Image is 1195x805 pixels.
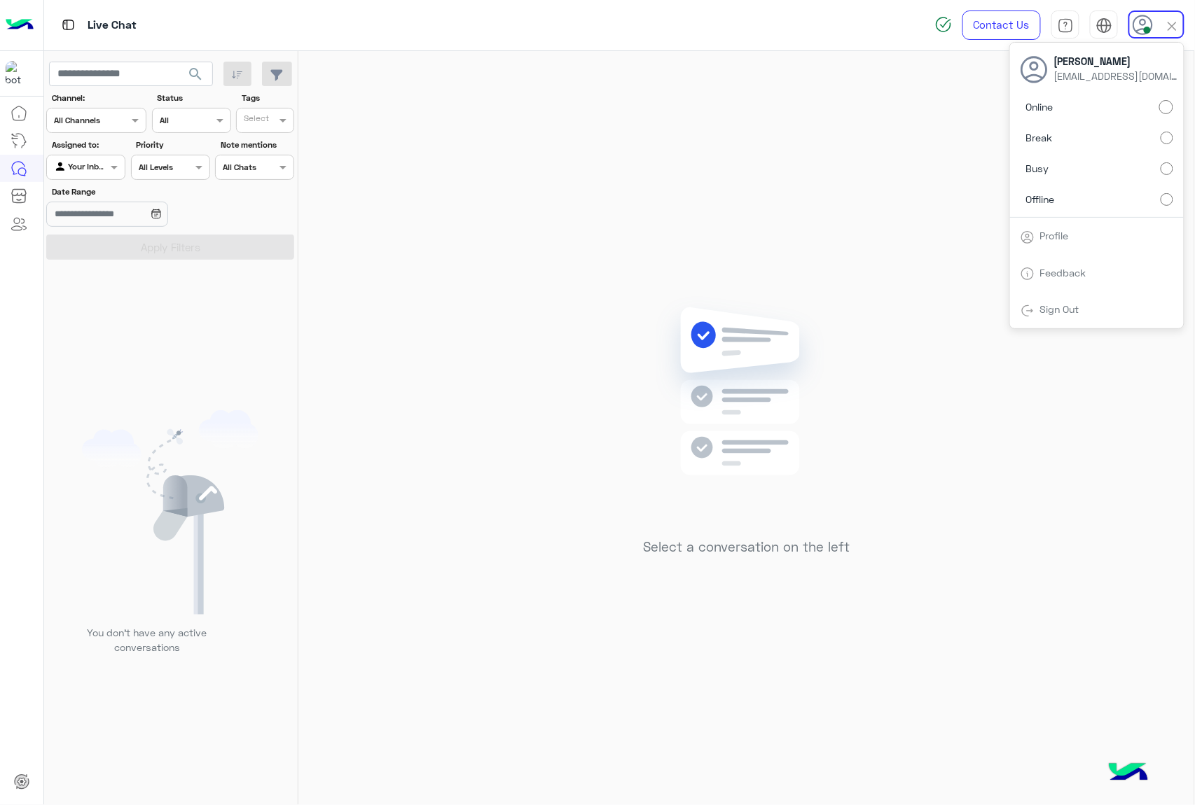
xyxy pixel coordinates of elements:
img: spinner [935,16,952,33]
img: tab [60,16,77,34]
span: search [187,66,204,83]
img: 713415422032625 [6,61,31,86]
label: Priority [136,139,208,151]
button: search [179,62,213,92]
span: Offline [1026,192,1055,206]
p: You don’t have any active conversations [76,625,218,655]
img: tab [1021,230,1035,244]
h5: Select a conversation on the left [643,539,850,555]
img: close [1164,18,1180,34]
label: Status [157,92,229,104]
img: tab [1021,267,1035,281]
span: [EMAIL_ADDRESS][DOMAIN_NAME] [1054,69,1180,83]
button: Apply Filters [46,234,294,260]
input: Busy [1161,162,1173,175]
p: Live Chat [88,16,137,35]
span: Busy [1026,161,1049,176]
img: tab [1021,304,1035,318]
input: Offline [1161,193,1173,206]
a: tab [1051,10,1079,40]
input: Online [1159,100,1173,114]
span: Break [1026,130,1053,145]
input: Break [1161,132,1173,144]
span: [PERSON_NAME] [1054,54,1180,69]
img: no messages [645,296,848,528]
div: Select [242,112,269,128]
label: Note mentions [221,139,293,151]
img: hulul-logo.png [1104,749,1153,798]
span: Online [1026,99,1054,114]
label: Tags [242,92,293,104]
img: tab [1096,17,1112,34]
label: Date Range [52,185,209,198]
a: Contact Us [962,10,1041,40]
img: empty users [82,410,258,615]
img: Logo [6,10,34,40]
label: Assigned to: [52,139,124,151]
img: tab [1058,17,1074,34]
a: Sign Out [1040,303,1079,315]
a: Profile [1040,230,1069,241]
a: Feedback [1040,267,1086,279]
label: Channel: [52,92,145,104]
